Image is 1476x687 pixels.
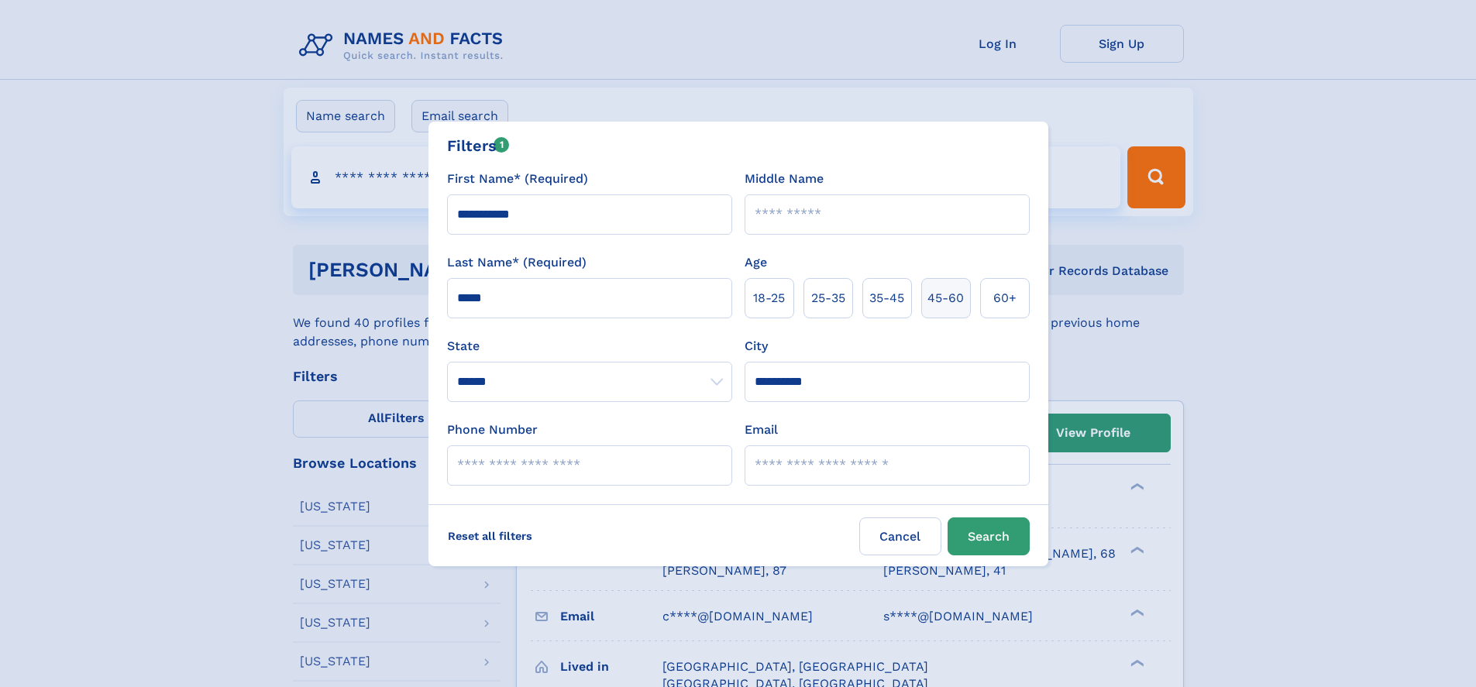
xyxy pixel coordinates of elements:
button: Search [948,517,1030,555]
span: 60+ [993,289,1017,307]
label: First Name* (Required) [447,170,588,188]
label: Email [745,421,778,439]
div: Filters [447,134,510,157]
label: City [745,337,768,356]
span: 45‑60 [927,289,964,307]
label: Last Name* (Required) [447,253,587,272]
span: 35‑45 [869,289,904,307]
label: Phone Number [447,421,538,439]
span: 25‑35 [811,289,845,307]
label: Age [745,253,767,272]
label: Middle Name [745,170,824,188]
label: State [447,337,732,356]
label: Reset all filters [438,517,542,555]
span: 18‑25 [753,289,785,307]
label: Cancel [859,517,941,555]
